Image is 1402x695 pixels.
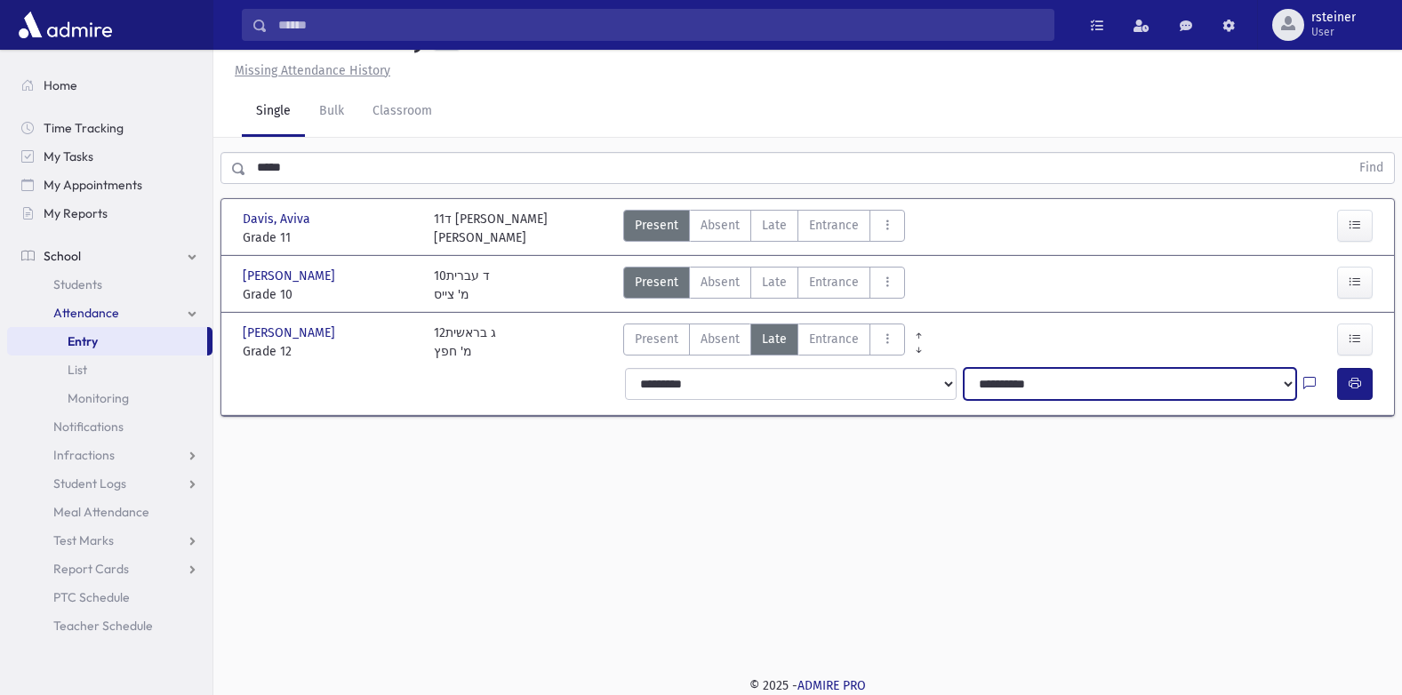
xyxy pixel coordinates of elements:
div: 10ד עברית מ' צייס [434,267,490,304]
div: 11ד [PERSON_NAME] [PERSON_NAME] [434,210,548,247]
span: List [68,362,87,378]
a: Student Logs [7,469,212,498]
a: List [7,355,212,384]
span: Monitoring [68,390,129,406]
a: School [7,242,212,270]
span: Entrance [809,330,859,348]
a: My Reports [7,199,212,228]
span: Attendance [53,305,119,321]
span: Infractions [53,447,115,463]
span: Student Logs [53,475,126,491]
span: Absent [701,273,740,292]
span: PTC Schedule [53,589,130,605]
button: Find [1349,153,1394,183]
a: Home [7,71,212,100]
a: Bulk [305,87,358,137]
span: Late [762,330,787,348]
span: Home [44,77,77,93]
a: Students [7,270,212,299]
a: Teacher Schedule [7,611,212,640]
div: AttTypes [623,324,905,361]
span: Late [762,273,787,292]
span: Absent [701,216,740,235]
span: Late [762,216,787,235]
a: Missing Attendance History [228,63,390,78]
span: Meal Attendance [53,504,149,520]
span: [PERSON_NAME] [243,267,339,285]
a: Monitoring [7,384,212,412]
span: Notifications [53,419,124,435]
div: © 2025 - [242,676,1374,695]
a: Time Tracking [7,114,212,142]
a: PTC Schedule [7,583,212,611]
a: Attendance [7,299,212,327]
input: Search [268,9,1054,41]
a: Classroom [358,87,446,137]
span: Time Tracking [44,120,124,136]
span: Test Marks [53,532,114,548]
u: Missing Attendance History [235,63,390,78]
a: Entry [7,327,207,355]
span: Present [635,216,678,235]
a: My Appointments [7,171,212,199]
span: Students [53,276,102,292]
a: My Tasks [7,142,212,171]
a: Report Cards [7,555,212,583]
div: AttTypes [623,267,905,304]
span: Grade 11 [243,228,416,247]
div: 12ג בראשית מ' חפץ [434,324,496,361]
span: Entrance [809,216,859,235]
span: My Tasks [44,148,93,164]
span: Entry [68,333,98,349]
span: Grade 12 [243,342,416,361]
a: Single [242,87,305,137]
span: My Appointments [44,177,142,193]
a: Infractions [7,441,212,469]
span: rsteiner [1311,11,1356,25]
span: Teacher Schedule [53,618,153,634]
img: AdmirePro [14,7,116,43]
span: School [44,248,81,264]
div: AttTypes [623,210,905,247]
span: Present [635,330,678,348]
span: [PERSON_NAME] [243,324,339,342]
a: Meal Attendance [7,498,212,526]
a: Notifications [7,412,212,441]
span: User [1311,25,1356,39]
span: Davis, Aviva [243,210,314,228]
span: Present [635,273,678,292]
span: Entrance [809,273,859,292]
span: Grade 10 [243,285,416,304]
span: Absent [701,330,740,348]
span: Report Cards [53,561,129,577]
a: Test Marks [7,526,212,555]
span: My Reports [44,205,108,221]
